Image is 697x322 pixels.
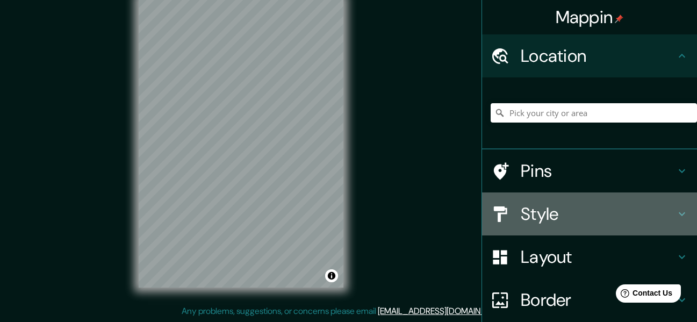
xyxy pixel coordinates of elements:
img: pin-icon.png [615,15,623,23]
h4: Style [521,203,676,225]
button: Toggle attribution [325,269,338,282]
div: Layout [482,235,697,278]
h4: Location [521,45,676,67]
h4: Pins [521,160,676,182]
p: Any problems, suggestions, or concerns please email . [182,305,512,318]
div: Border [482,278,697,321]
a: [EMAIL_ADDRESS][DOMAIN_NAME] [378,305,511,317]
div: Pins [482,149,697,192]
h4: Layout [521,246,676,268]
iframe: Help widget launcher [601,280,685,310]
div: Style [482,192,697,235]
div: Location [482,34,697,77]
h4: Border [521,289,676,311]
input: Pick your city or area [491,103,697,123]
h4: Mappin [556,6,624,28]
